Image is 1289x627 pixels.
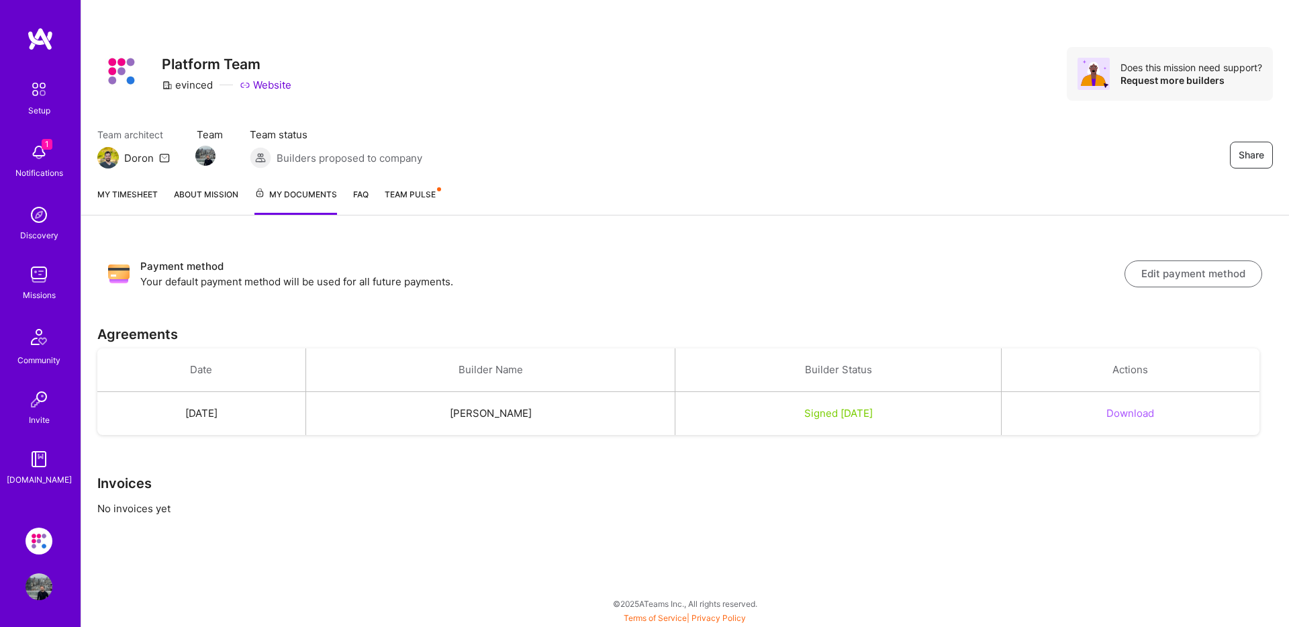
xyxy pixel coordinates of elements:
[108,263,130,285] img: Payment method
[26,261,52,288] img: teamwork
[20,228,58,242] div: Discovery
[1106,406,1154,420] button: Download
[1078,58,1110,90] img: Avatar
[28,103,50,117] div: Setup
[22,573,56,600] a: User Avatar
[624,613,687,623] a: Terms of Service
[195,146,216,166] img: Team Member Avatar
[254,187,337,202] span: My Documents
[250,147,271,168] img: Builders proposed to company
[277,151,422,165] span: Builders proposed to company
[1120,61,1262,74] div: Does this mission need support?
[97,348,305,392] th: Date
[240,78,291,92] a: Website
[97,147,119,168] img: Team Architect
[1125,260,1262,287] button: Edit payment method
[26,139,52,166] img: bell
[305,392,675,436] td: [PERSON_NAME]
[23,288,56,302] div: Missions
[254,187,337,215] a: My Documents
[691,406,985,420] div: Signed [DATE]
[353,187,369,215] a: FAQ
[691,613,746,623] a: Privacy Policy
[162,78,213,92] div: evinced
[26,386,52,413] img: Invite
[197,128,223,142] span: Team
[15,166,63,180] div: Notifications
[162,56,291,73] h3: Platform Team
[42,139,52,150] span: 1
[1239,148,1264,162] span: Share
[250,128,422,142] span: Team status
[97,47,146,95] img: Company Logo
[17,353,60,367] div: Community
[675,348,1002,392] th: Builder Status
[97,475,1273,491] h3: Invoices
[97,392,305,436] td: [DATE]
[140,258,1125,275] h3: Payment method
[26,446,52,473] img: guide book
[97,326,1273,342] h3: Agreements
[197,144,214,167] a: Team Member Avatar
[385,187,440,215] a: Team Pulse
[159,152,170,163] i: icon Mail
[162,80,173,91] i: icon CompanyGray
[97,501,1273,516] p: No invoices yet
[26,528,52,554] img: Evinced: Platform Team
[624,613,746,623] span: |
[23,321,55,353] img: Community
[97,187,158,215] a: My timesheet
[7,473,72,487] div: [DOMAIN_NAME]
[26,201,52,228] img: discovery
[305,348,675,392] th: Builder Name
[385,189,436,199] span: Team Pulse
[1001,348,1259,392] th: Actions
[174,187,238,215] a: About Mission
[22,528,56,554] a: Evinced: Platform Team
[124,151,154,165] div: Doron
[1230,142,1273,168] button: Share
[140,275,1125,289] p: Your default payment method will be used for all future payments.
[26,573,52,600] img: User Avatar
[97,128,170,142] span: Team architect
[81,587,1289,620] div: © 2025 ATeams Inc., All rights reserved.
[27,27,54,51] img: logo
[29,413,50,427] div: Invite
[25,75,53,103] img: setup
[1120,74,1262,87] div: Request more builders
